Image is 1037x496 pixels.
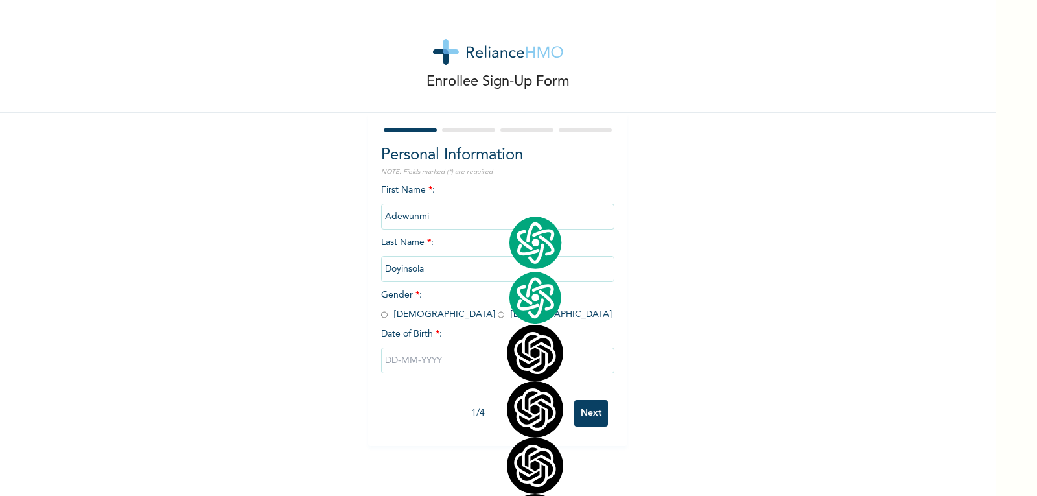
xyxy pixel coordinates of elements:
img: logo [433,39,563,65]
span: Gender : [DEMOGRAPHIC_DATA] [DEMOGRAPHIC_DATA] [381,290,612,319]
input: Enter your first name [381,204,614,230]
p: Enrollee Sign-Up Form [426,71,570,93]
h2: Personal Information [381,144,614,167]
span: Date of Birth : [381,327,442,341]
span: Last Name : [381,238,614,274]
div: 1 / 4 [381,407,574,420]
span: First Name : [381,185,614,221]
input: Next [574,400,608,427]
input: DD-MM-YYYY [381,348,614,373]
input: Enter your last name [381,256,614,282]
p: NOTE: Fields marked (*) are required [381,167,614,177]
